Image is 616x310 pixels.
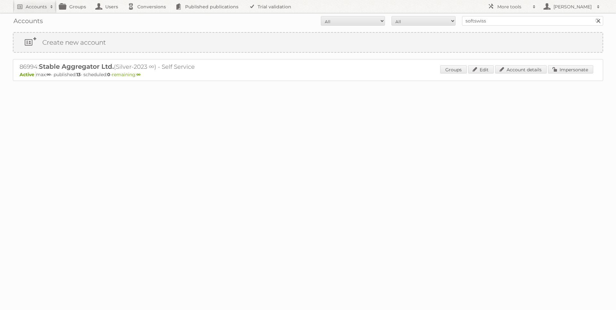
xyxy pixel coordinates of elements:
span: remaining: [112,72,141,77]
a: Create new account [13,33,603,52]
p: max: - published: - scheduled: - [20,72,596,77]
a: Edit [468,65,494,74]
span: Stable Aggregator Ltd. [39,63,114,70]
h2: [PERSON_NAME] [552,4,594,10]
a: Groups [440,65,467,74]
input: Search [593,16,603,26]
a: Impersonate [548,65,593,74]
strong: ∞ [136,72,141,77]
strong: ∞ [47,72,51,77]
a: Account details [495,65,547,74]
h2: Accounts [26,4,47,10]
span: Active [20,72,36,77]
h2: More tools [497,4,529,10]
strong: 0 [107,72,110,77]
strong: 13 [76,72,81,77]
h2: 86994: (Silver-2023 ∞) - Self Service [20,63,244,71]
